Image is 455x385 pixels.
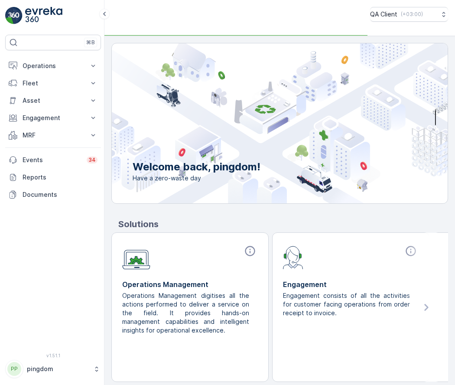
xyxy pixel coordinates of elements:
p: Asset [23,96,84,105]
p: Fleet [23,79,84,88]
img: logo_light-DOdMpM7g.png [25,7,62,24]
a: Events34 [5,151,101,169]
p: Documents [23,190,97,199]
button: QA Client(+03:00) [370,7,448,22]
a: Reports [5,169,101,186]
p: Operations [23,62,84,70]
button: Operations [5,57,101,75]
a: Documents [5,186,101,203]
p: Engagement consists of all the activities for customer facing operations from order receipt to in... [283,291,412,317]
img: city illustration [73,43,448,203]
p: MRF [23,131,84,140]
p: Welcome back, pingdom! [133,160,260,174]
p: Reports [23,173,97,182]
p: Events [23,156,81,164]
p: Engagement [23,114,84,122]
p: Operations Management [122,279,258,290]
p: ( +03:00 ) [401,11,423,18]
button: MRF [5,127,101,144]
span: Have a zero-waste day [133,174,260,183]
button: Fleet [5,75,101,92]
p: Solutions [118,218,448,231]
img: module-icon [122,245,150,270]
button: PPpingdom [5,360,101,378]
p: ⌘B [86,39,95,46]
p: Operations Management digitises all the actions performed to deliver a service on the field. It p... [122,291,251,335]
p: pingdom [27,365,89,373]
img: logo [5,7,23,24]
p: Engagement [283,279,419,290]
button: Engagement [5,109,101,127]
button: Asset [5,92,101,109]
div: PP [7,362,21,376]
img: module-icon [283,245,303,269]
p: 34 [88,157,96,163]
p: QA Client [370,10,397,19]
span: v 1.51.1 [5,353,101,358]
